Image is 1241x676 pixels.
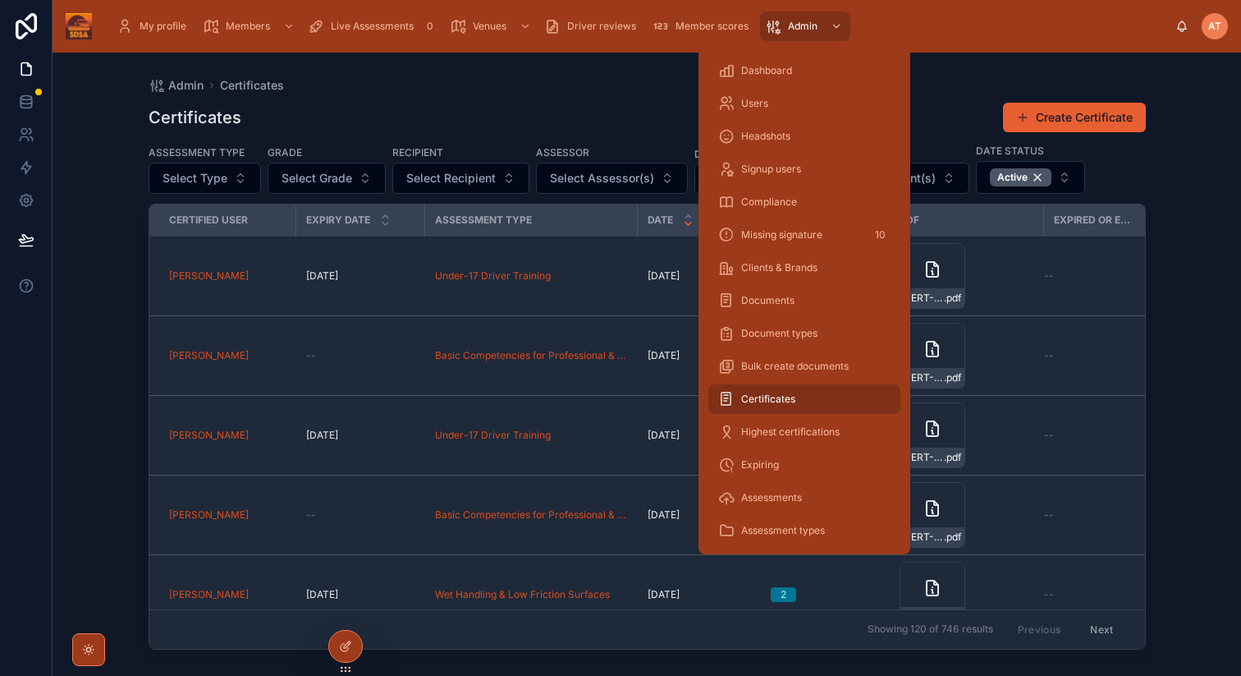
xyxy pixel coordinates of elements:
span: My profile [140,20,186,33]
span: [DATE] [648,429,680,442]
a: Under-17 Driver Training [435,429,551,442]
span: Venues [473,20,506,33]
span: [DATE] [306,269,338,283]
button: Next [1078,617,1124,642]
a: -- [1044,269,1147,283]
button: Select Button [149,163,261,194]
div: 2 [781,587,786,602]
span: Assessment Type [435,214,532,227]
span: Assessment types [741,524,825,537]
a: Documents [708,286,900,315]
a: [DATE] [648,349,751,362]
span: -- [1044,349,1054,362]
div: 10 [870,225,891,245]
a: CERT-BCPSDA-1#926.pdf [900,323,1034,389]
span: Highest certifications [741,425,840,439]
a: Users [708,89,900,118]
span: Admin [788,20,817,33]
div: 0 [420,16,440,36]
span: -- [1044,269,1054,283]
a: Bulk create documents [708,352,900,381]
a: Create Certificate [1003,103,1146,132]
span: Live Assessments [331,20,414,33]
a: [PERSON_NAME] [169,349,286,362]
span: Certificates [741,393,795,406]
span: Signup users [741,163,801,176]
a: Headshots [708,122,900,151]
span: [DATE] [648,269,680,283]
a: [PERSON_NAME] [169,269,286,283]
span: .pdf [944,292,961,305]
a: Clients & Brands [708,253,900,283]
a: CERT-U17DT-6#925.pdf [900,402,1034,468]
a: [PERSON_NAME] [169,508,286,522]
a: [PERSON_NAME] [169,508,249,522]
span: -- [1044,508,1054,522]
a: [DATE] [306,588,415,601]
span: .pdf [944,451,961,464]
span: -- [1044,429,1054,442]
a: Highest certifications [708,417,900,447]
a: Dashboard [708,56,900,85]
span: [DATE] [648,349,680,362]
button: Select Button [976,161,1085,194]
a: Basic Competencies for Professional & Supervised Driving Activities [435,508,628,522]
a: [PERSON_NAME] [169,349,249,362]
a: Wet Handling & Low Friction Surfaces [435,588,610,601]
span: [DATE] [648,508,680,522]
span: -- [306,508,316,522]
a: CERT-U17DT-6#927.pdf [900,243,1034,309]
span: Dashboard [741,64,792,77]
span: AT [1208,20,1221,33]
a: [DATE] [306,429,415,442]
a: Basic Competencies for Professional & Supervised Driving Activities [435,349,628,362]
span: [PERSON_NAME] [169,269,249,283]
a: Under-17 Driver Training [435,269,551,283]
div: Active [990,168,1051,186]
a: -- [1044,349,1147,362]
a: [DATE] [648,508,751,522]
img: App logo [66,13,92,39]
a: My profile [112,11,198,41]
a: CERT-BCPSDA-1#924.pdf [900,482,1034,548]
span: Showing 120 of 746 results [868,623,993,637]
a: -- [306,508,415,522]
a: Venues [445,11,539,41]
span: Select Type [163,170,227,186]
button: Unselect ACTIVE [990,168,1051,186]
span: Headshots [741,130,790,143]
span: [PERSON_NAME] [169,429,249,442]
span: -- [306,349,316,362]
span: -- [1044,588,1054,601]
span: Compliance [741,195,797,209]
span: Select Assessor(s) [550,170,654,186]
label: Date [694,146,721,161]
a: Admin [760,11,850,41]
span: Admin [168,77,204,94]
a: [PERSON_NAME] [169,588,286,601]
button: Select Button [268,163,386,194]
a: [PERSON_NAME] [169,429,286,442]
span: Driver reviews [567,20,636,33]
span: Certified user [169,214,248,227]
span: .pdf [944,531,961,544]
span: CERT-U17DT-6#927 [904,292,944,305]
a: [DATE] [648,269,751,283]
a: Missing signature10 [708,220,900,250]
span: Select Grade [282,170,352,186]
span: Bulk create documents [741,360,849,373]
a: [PERSON_NAME] [169,588,249,601]
label: Assessor [536,145,589,159]
span: Members [226,20,270,33]
a: Signup users [708,154,900,184]
a: Members [198,11,303,41]
a: 2 [771,587,880,602]
span: .pdf [944,371,961,384]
